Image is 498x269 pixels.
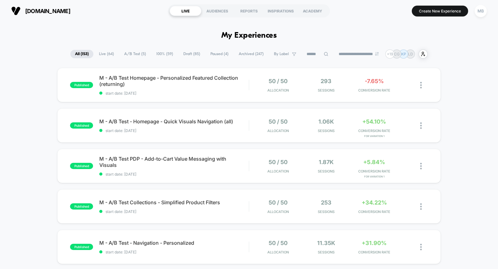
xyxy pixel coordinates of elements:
span: A/B Test ( 5 ) [120,50,151,58]
span: 50 / 50 [269,118,288,125]
span: +31.90% [362,240,387,246]
span: 50 / 50 [269,78,288,84]
button: Create New Experience [412,6,468,17]
span: -7.65% [365,78,384,84]
span: start date: [DATE] [99,172,249,177]
img: close [420,163,422,169]
span: M - A/B Test Collections - Simplified Product Filters [99,199,249,205]
button: MB [473,5,489,17]
span: 253 [321,199,331,206]
div: + 19 [385,50,394,59]
button: [DOMAIN_NAME] [9,6,72,16]
img: close [420,122,422,129]
span: By Label [274,52,289,56]
h1: My Experiences [221,31,277,40]
span: CONVERSION RATE [352,88,397,92]
span: Sessions [303,210,349,214]
span: +54.10% [362,118,386,125]
span: for Variation 1 [352,175,397,178]
span: Archived ( 247 ) [234,50,268,58]
span: Allocation [267,210,289,214]
span: M - A/B Test - Navigation - Personalized [99,240,249,246]
span: CONVERSION RATE [352,250,397,254]
span: published [70,163,93,169]
p: LD [408,52,413,56]
span: Sessions [303,129,349,133]
img: close [420,244,422,250]
span: 50 / 50 [269,240,288,246]
span: M - A/B Test Homepage - Personalized Featured Collection (returning) [99,75,249,87]
span: for Variation 1 [352,134,397,138]
div: ACADEMY [297,6,328,16]
div: LIVE [170,6,201,16]
span: 100% ( 59 ) [152,50,178,58]
span: +5.84% [363,159,385,165]
span: published [70,203,93,210]
span: Draft ( 85 ) [179,50,205,58]
img: end [375,52,379,56]
div: REPORTS [233,6,265,16]
span: 50 / 50 [269,199,288,206]
p: CG [394,52,400,56]
span: 1.06k [318,118,334,125]
span: All ( 153 ) [70,50,93,58]
span: 1.87k [319,159,334,165]
span: Allocation [267,129,289,133]
span: published [70,122,93,129]
span: CONVERSION RATE [352,169,397,173]
span: published [70,82,93,88]
span: 50 / 50 [269,159,288,165]
span: M - A/B Test - Homepage - Quick Visuals Navigation (all) [99,118,249,125]
span: Allocation [267,169,289,173]
span: published [70,244,93,250]
div: MB [475,5,487,17]
span: start date: [DATE] [99,250,249,254]
span: Live ( 64 ) [94,50,119,58]
span: 293 [321,78,331,84]
span: +34.22% [362,199,387,206]
img: Visually logo [11,6,21,16]
div: AUDIENCES [201,6,233,16]
span: CONVERSION RATE [352,129,397,133]
span: start date: [DATE] [99,209,249,214]
span: Sessions [303,88,349,92]
span: Allocation [267,250,289,254]
img: close [420,82,422,88]
span: Paused ( 4 ) [206,50,233,58]
span: Sessions [303,169,349,173]
span: M - A/B Test PDP - Add-to-Cart Value Messaging with Visuals [99,156,249,168]
span: 11.35k [317,240,335,246]
span: start date: [DATE] [99,91,249,96]
span: CONVERSION RATE [352,210,397,214]
span: start date: [DATE] [99,128,249,133]
img: close [420,203,422,210]
p: KP [401,52,406,56]
span: [DOMAIN_NAME] [25,8,70,14]
span: Sessions [303,250,349,254]
div: INSPIRATIONS [265,6,297,16]
span: Allocation [267,88,289,92]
